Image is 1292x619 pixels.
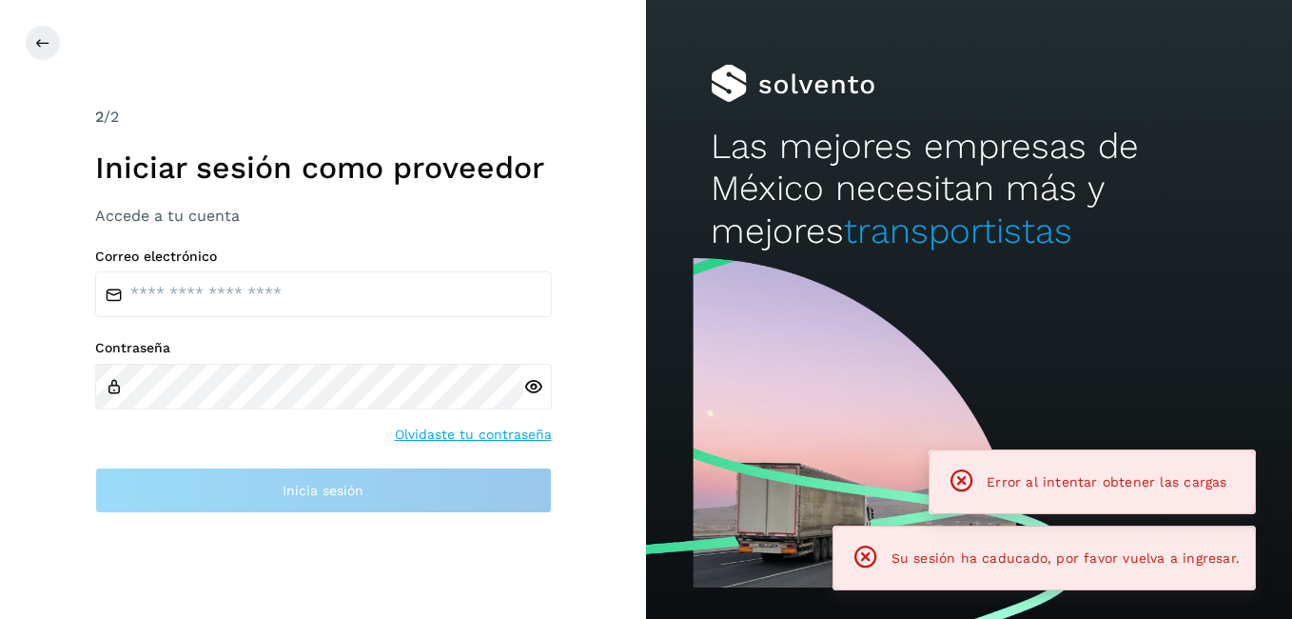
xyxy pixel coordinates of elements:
[95,150,552,186] h1: Iniciar sesión como proveedor
[95,468,552,513] button: Inicia sesión
[95,340,552,356] label: Contraseña
[95,249,552,265] label: Correo electrónico
[95,108,104,126] span: 2
[711,126,1227,252] h2: Las mejores empresas de México necesitan más y mejores
[95,207,552,225] h3: Accede a tu cuenta
[95,106,552,129] div: /2
[987,474,1226,489] span: Error al intentar obtener las cargas
[395,425,552,445] a: Olvidaste tu contraseña
[283,484,363,497] span: Inicia sesión
[844,210,1072,251] span: transportistas
[891,550,1240,566] span: Su sesión ha caducado, por favor vuelva a ingresar.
